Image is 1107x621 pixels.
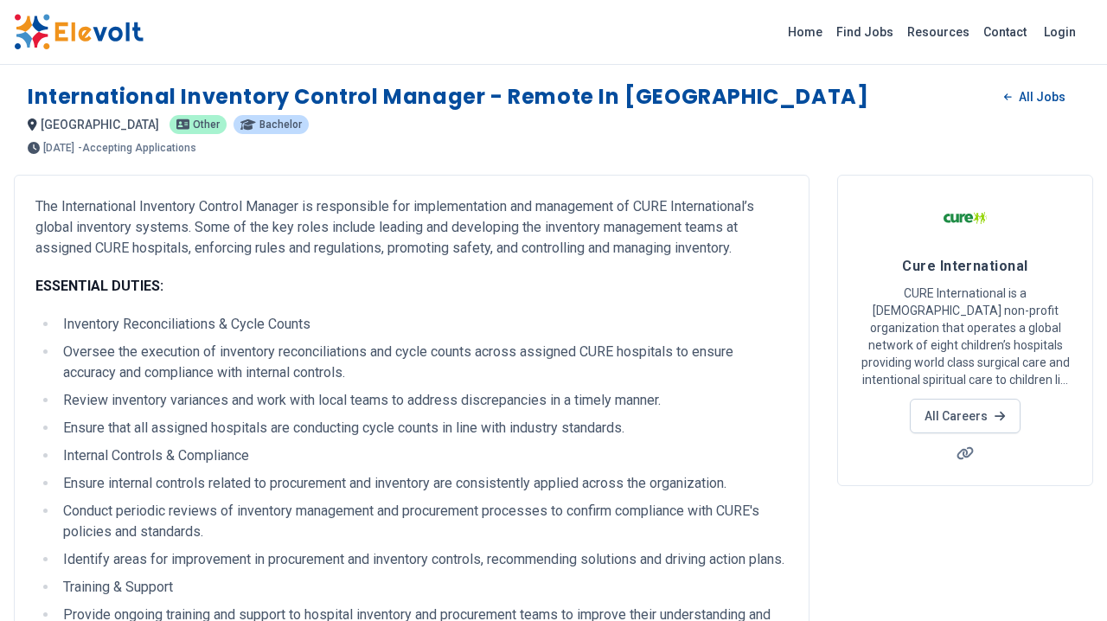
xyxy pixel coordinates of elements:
[829,18,900,46] a: Find Jobs
[781,18,829,46] a: Home
[910,399,1020,433] a: All Careers
[35,196,788,259] p: The International Inventory Control Manager is responsible for implementation and management of C...
[900,18,976,46] a: Resources
[1033,15,1086,49] a: Login
[859,285,1072,388] p: CURE International is a [DEMOGRAPHIC_DATA] non-profit organization that operates a global network...
[41,118,159,131] span: [GEOGRAPHIC_DATA]
[990,84,1079,110] a: All Jobs
[944,196,987,240] img: Cure International
[58,390,788,411] li: Review inventory variances and work with local teams to address discrepancies in a timely manner.
[58,473,788,494] li: Ensure internal controls related to procurement and inventory are consistently applied across the...
[14,14,144,50] img: Elevolt
[58,418,788,439] li: Ensure that all assigned hospitals are conducting cycle counts in line with industry standards.
[58,314,788,335] li: Inventory Reconciliations & Cycle Counts
[902,258,1027,274] span: Cure International
[35,278,163,294] strong: ESSENTIAL DUTIES:
[976,18,1033,46] a: Contact
[58,577,788,598] li: Training & Support
[28,83,868,111] h1: International Inventory Control Manager - Remote in [GEOGRAPHIC_DATA]
[193,119,220,130] span: Other
[58,549,788,570] li: Identify areas for improvement in procurement and inventory controls, recommending solutions and ...
[58,501,788,542] li: Conduct periodic reviews of inventory management and procurement processes to confirm compliance ...
[259,119,302,130] span: Bachelor
[58,342,788,383] li: Oversee the execution of inventory reconciliations and cycle counts across assigned CURE hospital...
[78,143,196,153] p: - Accepting Applications
[58,445,788,466] li: Internal Controls & Compliance
[43,143,74,153] span: [DATE]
